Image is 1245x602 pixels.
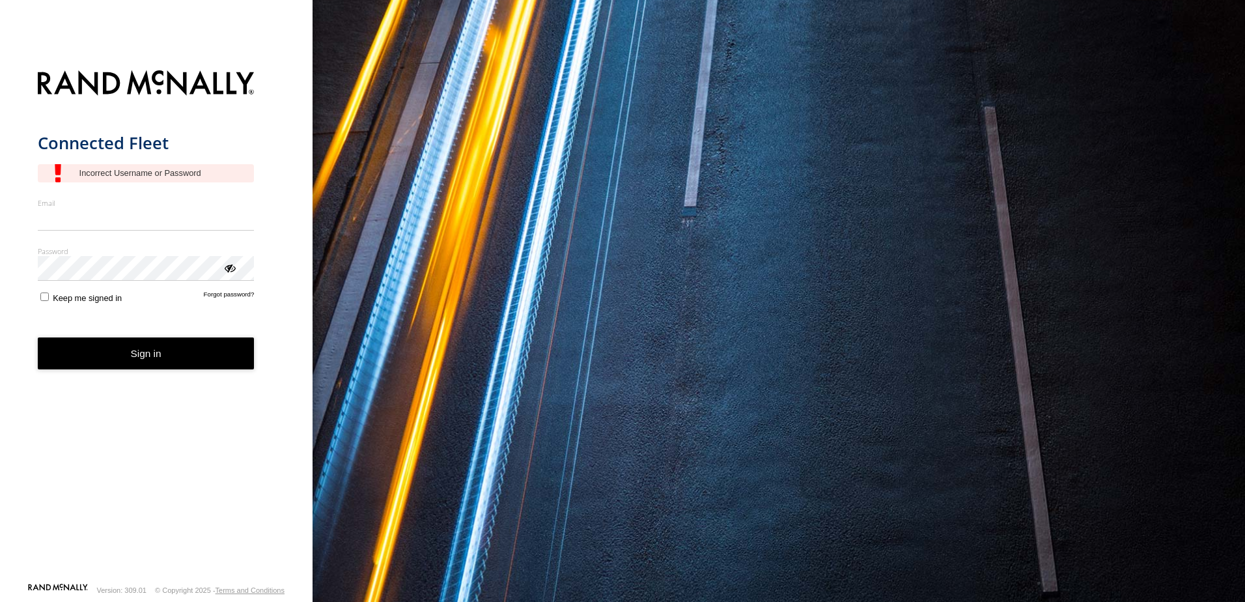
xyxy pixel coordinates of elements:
[38,132,255,154] h1: Connected Fleet
[155,586,285,594] div: © Copyright 2025 -
[38,68,255,101] img: Rand McNally
[38,198,255,208] label: Email
[53,293,122,303] span: Keep me signed in
[38,337,255,369] button: Sign in
[223,261,236,274] div: ViewPassword
[40,293,49,301] input: Keep me signed in
[204,291,255,303] a: Forgot password?
[97,586,147,594] div: Version: 309.01
[28,584,88,597] a: Visit our Website
[38,246,255,256] label: Password
[38,63,275,582] form: main
[216,586,285,594] a: Terms and Conditions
